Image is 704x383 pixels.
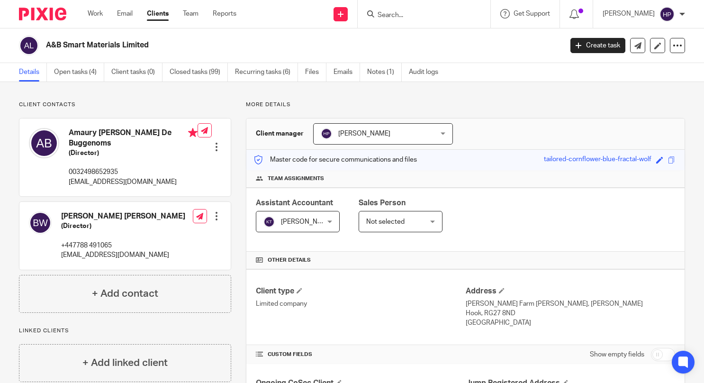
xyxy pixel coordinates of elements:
[281,219,333,225] span: [PERSON_NAME]
[235,63,298,82] a: Recurring tasks (6)
[367,63,402,82] a: Notes (1)
[590,350,644,359] label: Show empty fields
[544,155,651,165] div: tailored-cornflower-blue-fractal-wolf
[61,241,185,250] p: +447788 491065
[377,11,462,20] input: Search
[659,7,675,22] img: svg%3E
[61,211,185,221] h4: [PERSON_NAME] [PERSON_NAME]
[466,309,675,318] p: Hook, RG27 8ND
[334,63,360,82] a: Emails
[29,211,52,234] img: svg%3E
[263,216,275,228] img: svg%3E
[92,286,158,301] h4: + Add contact
[46,40,454,50] h2: A&B Smart Materials Limited
[183,9,199,18] a: Team
[253,155,417,164] p: Master code for secure communications and files
[466,299,675,309] p: [PERSON_NAME] Farm [PERSON_NAME], [PERSON_NAME]
[256,199,333,207] span: Assistant Accountant
[69,167,198,177] p: 0032498652935
[29,128,59,158] img: svg%3E
[82,356,168,370] h4: + Add linked client
[256,299,465,309] p: Limited company
[256,129,304,138] h3: Client manager
[19,327,231,335] p: Linked clients
[246,101,685,109] p: More details
[61,221,185,231] h5: (Director)
[19,36,39,55] img: svg%3E
[188,128,198,137] i: Primary
[321,128,332,139] img: svg%3E
[88,9,103,18] a: Work
[256,286,465,296] h4: Client type
[268,175,324,182] span: Team assignments
[19,63,47,82] a: Details
[117,9,133,18] a: Email
[268,256,311,264] span: Other details
[170,63,228,82] a: Closed tasks (99)
[69,128,198,148] h4: Amaury [PERSON_NAME] De Buggenoms
[19,101,231,109] p: Client contacts
[570,38,625,53] a: Create task
[359,199,406,207] span: Sales Person
[466,318,675,328] p: [GEOGRAPHIC_DATA]
[256,351,465,358] h4: CUSTOM FIELDS
[54,63,104,82] a: Open tasks (4)
[338,130,390,137] span: [PERSON_NAME]
[213,9,236,18] a: Reports
[111,63,162,82] a: Client tasks (0)
[147,9,169,18] a: Clients
[603,9,655,18] p: [PERSON_NAME]
[69,177,198,187] p: [EMAIL_ADDRESS][DOMAIN_NAME]
[61,250,185,260] p: [EMAIL_ADDRESS][DOMAIN_NAME]
[466,286,675,296] h4: Address
[514,10,550,17] span: Get Support
[409,63,445,82] a: Audit logs
[19,8,66,20] img: Pixie
[305,63,326,82] a: Files
[366,219,405,225] span: Not selected
[69,148,198,158] h5: (Director)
